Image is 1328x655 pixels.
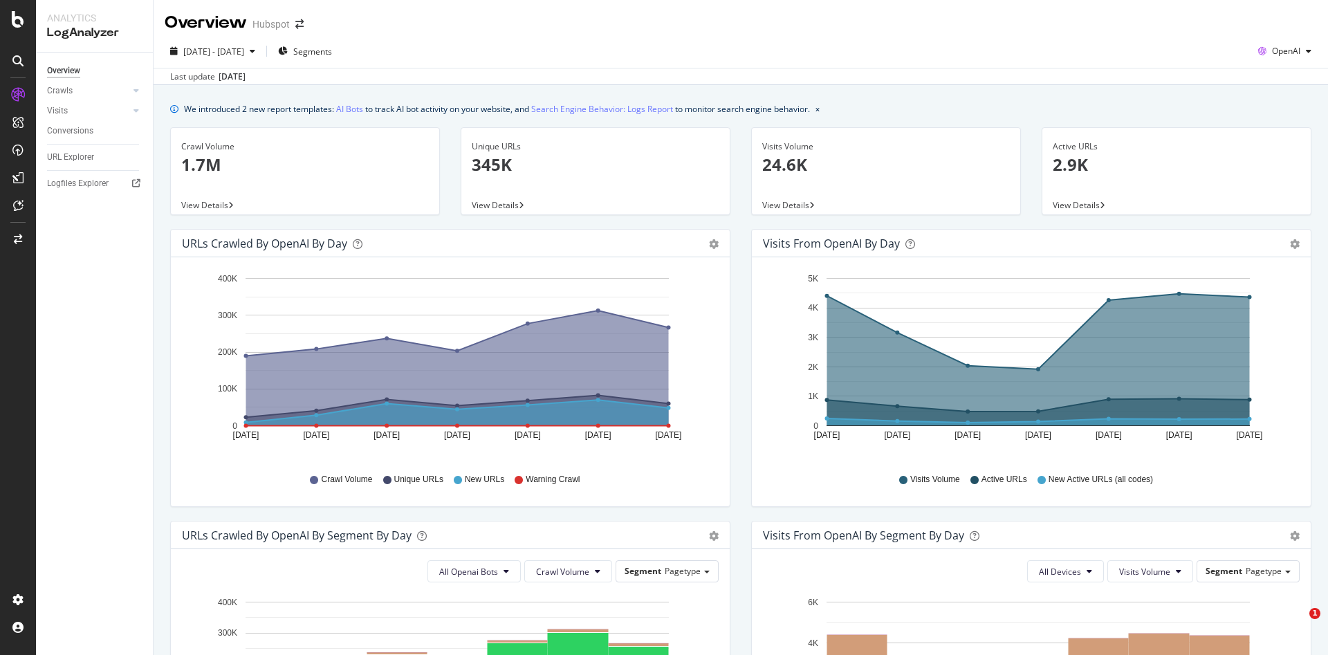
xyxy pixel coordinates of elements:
[295,19,304,29] div: arrow-right-arrow-left
[1290,239,1300,249] div: gear
[427,560,521,582] button: All Openai Bots
[1237,430,1263,440] text: [DATE]
[336,102,363,116] a: AI Bots
[182,268,711,461] svg: A chart.
[808,598,818,607] text: 6K
[1053,199,1100,211] span: View Details
[814,430,840,440] text: [DATE]
[303,430,329,440] text: [DATE]
[47,176,109,191] div: Logfiles Explorer
[812,99,823,119] button: close banner
[981,474,1027,486] span: Active URLs
[181,153,429,176] p: 1.7M
[1253,40,1317,62] button: OpenAI
[47,124,93,138] div: Conversions
[763,237,900,250] div: Visits from OpenAI by day
[47,25,142,41] div: LogAnalyzer
[1096,430,1122,440] text: [DATE]
[472,199,519,211] span: View Details
[526,474,580,486] span: Warning Crawl
[656,430,682,440] text: [DATE]
[709,239,719,249] div: gear
[182,237,347,250] div: URLs Crawled by OpenAI by day
[1166,430,1192,440] text: [DATE]
[47,124,143,138] a: Conversions
[1027,560,1104,582] button: All Devices
[625,565,661,577] span: Segment
[762,140,1010,153] div: Visits Volume
[910,474,960,486] span: Visits Volume
[665,565,701,577] span: Pagetype
[1107,560,1193,582] button: Visits Volume
[808,333,818,342] text: 3K
[394,474,443,486] span: Unique URLs
[219,71,246,83] div: [DATE]
[184,102,810,116] div: We introduced 2 new report templates: to track AI bot activity on your website, and to monitor se...
[252,17,290,31] div: Hubspot
[321,474,372,486] span: Crawl Volume
[1206,565,1242,577] span: Segment
[1025,430,1051,440] text: [DATE]
[165,11,247,35] div: Overview
[709,531,719,541] div: gear
[218,311,237,320] text: 300K
[181,140,429,153] div: Crawl Volume
[47,150,143,165] a: URL Explorer
[465,474,504,486] span: New URLs
[808,362,818,372] text: 2K
[439,566,498,578] span: All Openai Bots
[472,153,719,176] p: 345K
[763,268,1292,461] svg: A chart.
[536,566,589,578] span: Crawl Volume
[47,11,142,25] div: Analytics
[808,391,818,401] text: 1K
[233,430,259,440] text: [DATE]
[1281,608,1314,641] iframe: Intercom live chat
[218,347,237,357] text: 200K
[515,430,541,440] text: [DATE]
[1053,153,1300,176] p: 2.9K
[232,421,237,431] text: 0
[47,104,129,118] a: Visits
[444,430,470,440] text: [DATE]
[181,199,228,211] span: View Details
[884,430,910,440] text: [DATE]
[1290,531,1300,541] div: gear
[47,84,129,98] a: Crawls
[47,150,94,165] div: URL Explorer
[763,528,964,542] div: Visits from OpenAI By Segment By Day
[373,430,400,440] text: [DATE]
[808,638,818,648] text: 4K
[218,628,237,638] text: 300K
[531,102,673,116] a: Search Engine Behavior: Logs Report
[1119,566,1170,578] span: Visits Volume
[182,528,412,542] div: URLs Crawled by OpenAI By Segment By Day
[47,84,73,98] div: Crawls
[273,40,338,62] button: Segments
[218,274,237,284] text: 400K
[472,140,719,153] div: Unique URLs
[47,176,143,191] a: Logfiles Explorer
[47,104,68,118] div: Visits
[524,560,612,582] button: Crawl Volume
[183,46,244,57] span: [DATE] - [DATE]
[1053,140,1300,153] div: Active URLs
[954,430,981,440] text: [DATE]
[813,421,818,431] text: 0
[218,385,237,394] text: 100K
[170,71,246,83] div: Last update
[218,598,237,607] text: 400K
[165,40,261,62] button: [DATE] - [DATE]
[1246,565,1282,577] span: Pagetype
[1049,474,1153,486] span: New Active URLs (all codes)
[762,153,1010,176] p: 24.6K
[585,430,611,440] text: [DATE]
[808,304,818,313] text: 4K
[762,199,809,211] span: View Details
[1039,566,1081,578] span: All Devices
[47,64,143,78] a: Overview
[1309,608,1320,619] span: 1
[808,274,818,284] text: 5K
